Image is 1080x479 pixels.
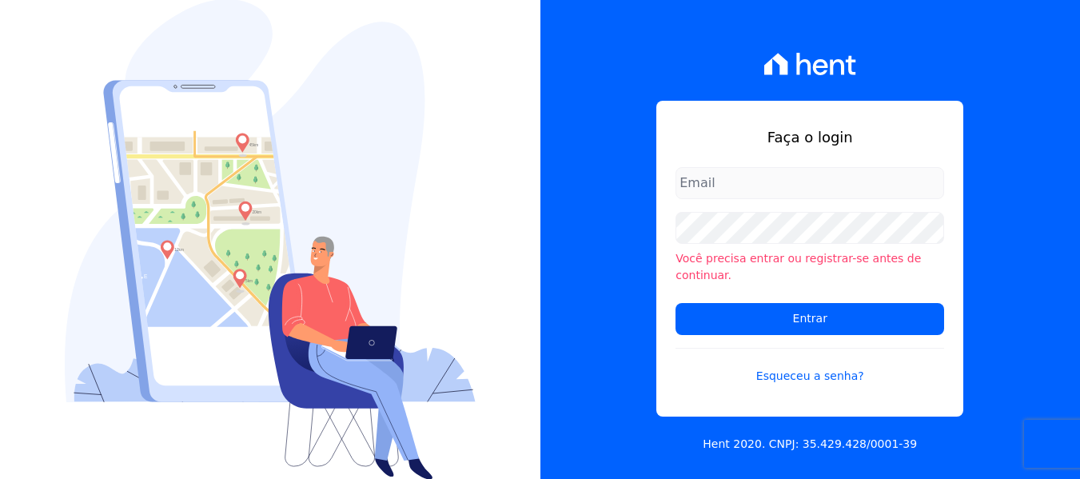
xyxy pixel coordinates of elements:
h1: Faça o login [675,126,944,148]
input: Email [675,167,944,199]
a: Esqueceu a senha? [675,348,944,385]
li: Você precisa entrar ou registrar-se antes de continuar. [675,250,944,284]
p: Hent 2020. CNPJ: 35.429.428/0001-39 [703,436,917,453]
input: Entrar [675,303,944,335]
